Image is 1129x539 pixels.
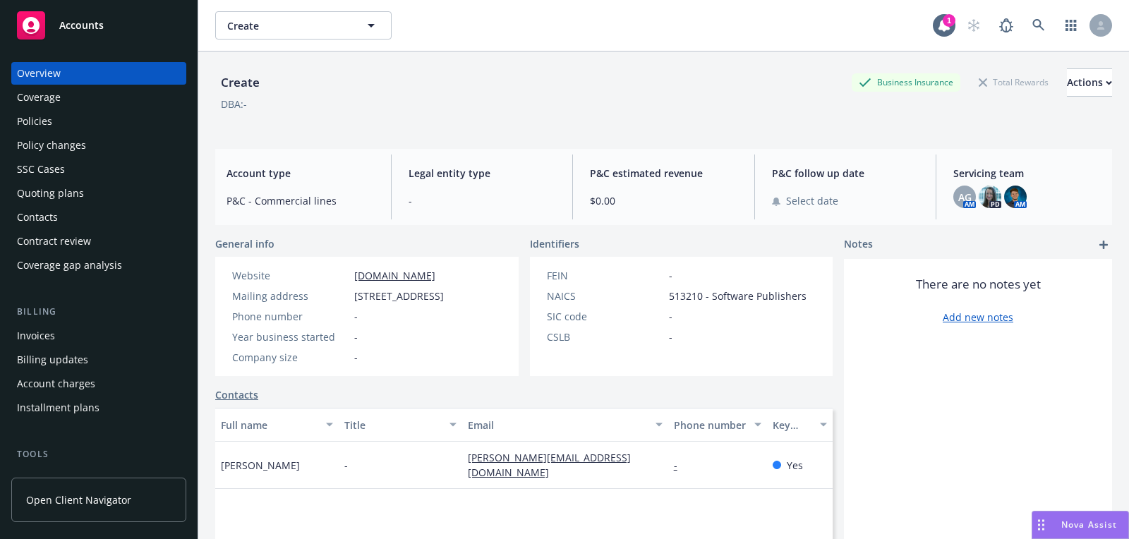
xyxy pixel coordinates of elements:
[668,408,767,442] button: Phone number
[547,268,663,283] div: FEIN
[1032,511,1129,539] button: Nova Assist
[468,418,647,432] div: Email
[11,396,186,419] a: Installment plans
[943,14,955,27] div: 1
[215,408,339,442] button: Full name
[11,158,186,181] a: SSC Cases
[17,254,122,277] div: Coverage gap analysis
[852,73,960,91] div: Business Insurance
[11,134,186,157] a: Policy changes
[972,73,1056,91] div: Total Rewards
[11,206,186,229] a: Contacts
[344,458,348,473] span: -
[17,230,91,253] div: Contract review
[11,305,186,319] div: Billing
[344,418,441,432] div: Title
[590,166,737,181] span: P&C estimated revenue
[221,97,247,111] div: DBA: -
[11,373,186,395] a: Account charges
[11,110,186,133] a: Policies
[11,254,186,277] a: Coverage gap analysis
[11,325,186,347] a: Invoices
[992,11,1020,40] a: Report a Bug
[17,86,61,109] div: Coverage
[221,418,318,432] div: Full name
[215,236,274,251] span: General info
[669,309,672,324] span: -
[1067,68,1112,97] button: Actions
[17,134,86,157] div: Policy changes
[786,193,838,208] span: Select date
[462,408,668,442] button: Email
[17,206,58,229] div: Contacts
[979,186,1001,208] img: photo
[227,18,349,33] span: Create
[1061,519,1117,531] span: Nova Assist
[1032,511,1050,538] div: Drag to move
[1095,236,1112,253] a: add
[409,166,556,181] span: Legal entity type
[773,418,811,432] div: Key contact
[590,193,737,208] span: $0.00
[215,73,265,92] div: Create
[11,86,186,109] a: Coverage
[227,166,374,181] span: Account type
[958,190,972,205] span: AG
[17,396,99,419] div: Installment plans
[547,309,663,324] div: SIC code
[232,350,349,365] div: Company size
[772,166,919,181] span: P&C follow up date
[339,408,462,442] button: Title
[669,289,807,303] span: 513210 - Software Publishers
[844,236,873,253] span: Notes
[354,309,358,324] span: -
[354,269,435,282] a: [DOMAIN_NAME]
[221,458,300,473] span: [PERSON_NAME]
[232,329,349,344] div: Year business started
[530,236,579,251] span: Identifiers
[11,349,186,371] a: Billing updates
[26,492,131,507] span: Open Client Navigator
[669,268,672,283] span: -
[354,329,358,344] span: -
[17,349,88,371] div: Billing updates
[1025,11,1053,40] a: Search
[1057,11,1085,40] a: Switch app
[787,458,803,473] span: Yes
[11,182,186,205] a: Quoting plans
[953,166,1101,181] span: Servicing team
[17,325,55,347] div: Invoices
[17,110,52,133] div: Policies
[17,373,95,395] div: Account charges
[943,310,1013,325] a: Add new notes
[11,447,186,461] div: Tools
[11,62,186,85] a: Overview
[409,193,556,208] span: -
[674,459,689,472] a: -
[354,289,444,303] span: [STREET_ADDRESS]
[547,329,663,344] div: CSLB
[59,20,104,31] span: Accounts
[354,350,358,365] span: -
[916,276,1041,293] span: There are no notes yet
[674,418,746,432] div: Phone number
[232,309,349,324] div: Phone number
[669,329,672,344] span: -
[1004,186,1027,208] img: photo
[17,182,84,205] div: Quoting plans
[547,289,663,303] div: NAICS
[17,158,65,181] div: SSC Cases
[227,193,374,208] span: P&C - Commercial lines
[767,408,833,442] button: Key contact
[11,230,186,253] a: Contract review
[215,11,392,40] button: Create
[11,6,186,45] a: Accounts
[215,387,258,402] a: Contacts
[232,268,349,283] div: Website
[17,62,61,85] div: Overview
[1067,69,1112,96] div: Actions
[468,451,631,479] a: [PERSON_NAME][EMAIL_ADDRESS][DOMAIN_NAME]
[232,289,349,303] div: Mailing address
[960,11,988,40] a: Start snowing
